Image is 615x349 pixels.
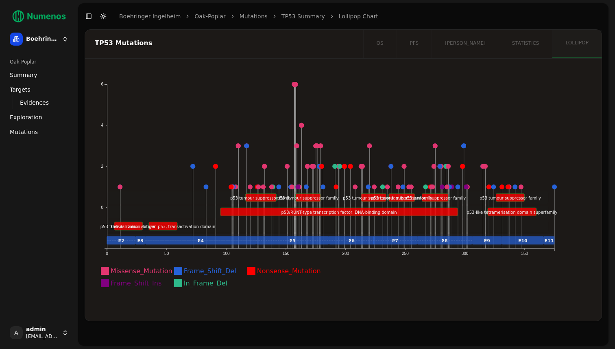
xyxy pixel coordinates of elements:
[480,196,541,200] text: p53 tumour suppressor family
[281,210,397,215] text: p53/RUNT-type transcription factor, DNA-binding domain
[223,251,230,256] text: 100
[7,83,72,96] a: Targets
[118,238,124,244] text: E2
[184,267,236,275] text: Frame_Shift_Del
[10,71,37,79] span: Summary
[17,97,62,108] a: Evidences
[119,12,181,20] a: Boehringer Ingelheim
[100,224,157,229] text: p53 transactivation domain
[194,12,225,20] a: Oak-Poplar
[521,251,528,256] text: 350
[83,11,94,22] button: Toggle Sidebar
[111,279,161,288] text: Frame_Shift_Ins
[111,267,172,275] text: Missense_Mutation
[339,12,378,20] a: Lollipop Chart
[405,196,466,200] text: p53 tumour suppressor family
[26,326,59,333] span: admin
[119,12,378,20] nav: breadcrumb
[101,123,103,127] text: 4
[371,196,433,200] text: p53 tumour suppressor family
[198,238,204,244] text: E4
[20,99,49,107] span: Evidences
[10,86,31,94] span: Targets
[101,164,103,169] text: 2
[343,196,405,200] text: p53 tumour suppressor family
[106,251,108,256] text: 0
[484,238,490,244] text: E9
[7,7,72,26] img: Numenos
[7,125,72,138] a: Mutations
[7,323,72,342] button: Aadmin[EMAIL_ADDRESS]
[7,55,72,68] div: Oak-Poplar
[26,333,59,340] span: [EMAIL_ADDRESS]
[290,238,296,244] text: E5
[349,238,355,244] text: E6
[462,251,469,256] text: 300
[7,111,72,124] a: Exploration
[342,251,349,256] text: 200
[101,82,103,86] text: 6
[7,68,72,81] a: Summary
[230,196,292,200] text: p53 tumour suppressor family
[101,205,103,210] text: 0
[257,267,321,275] text: Nonsense_Mutation
[402,251,409,256] text: 250
[10,113,42,121] span: Exploration
[392,238,398,244] text: E7
[95,40,351,46] div: TP53 Mutations
[26,35,59,43] span: Boehringer Ingelheim
[10,128,38,136] span: Mutations
[467,210,558,215] text: p53-like tetramerisation domain superfamily
[7,29,72,49] button: Boehringer Ingelheim
[184,279,227,288] text: In_Frame_Del
[281,12,325,20] a: TP53 Summary
[442,238,448,244] text: E8
[111,224,215,229] text: Cellular tumor antigen p53, transactivation domain
[164,251,169,256] text: 50
[137,238,144,244] text: E3
[98,11,109,22] button: Toggle Dark Mode
[10,326,23,339] span: A
[283,251,290,256] text: 150
[519,238,528,244] text: E10
[277,196,339,200] text: p53 tumour suppressor family
[240,12,268,20] a: Mutations
[545,238,554,244] text: E11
